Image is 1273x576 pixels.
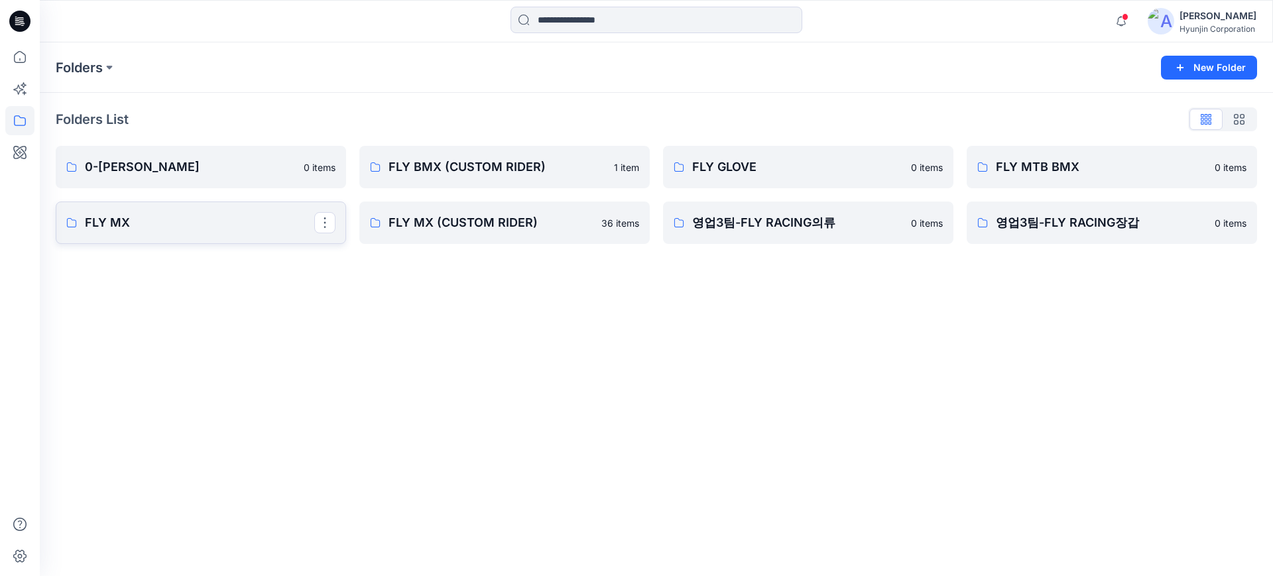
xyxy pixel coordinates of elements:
[1215,160,1246,174] p: 0 items
[996,158,1207,176] p: FLY MTB BMX
[1161,56,1257,80] button: New Folder
[692,158,903,176] p: FLY GLOVE
[304,160,335,174] p: 0 items
[1180,24,1256,34] div: Hyunjin Corporation
[56,58,103,77] a: Folders
[1215,216,1246,230] p: 0 items
[359,146,650,188] a: FLY BMX (CUSTOM RIDER)1 item
[1148,8,1174,34] img: avatar
[56,109,129,129] p: Folders List
[389,158,606,176] p: FLY BMX (CUSTOM RIDER)
[692,213,903,232] p: 영업3팀-FLY RACING의류
[1180,8,1256,24] div: [PERSON_NAME]
[85,158,296,176] p: 0-[PERSON_NAME]
[663,146,953,188] a: FLY GLOVE0 items
[996,213,1207,232] p: 영업3팀-FLY RACING장갑
[967,146,1257,188] a: FLY MTB BMX0 items
[663,202,953,244] a: 영업3팀-FLY RACING의류0 items
[56,146,346,188] a: 0-[PERSON_NAME]0 items
[967,202,1257,244] a: 영업3팀-FLY RACING장갑0 items
[614,160,639,174] p: 1 item
[359,202,650,244] a: FLY MX (CUSTOM RIDER)36 items
[85,213,314,232] p: FLY MX
[56,202,346,244] a: FLY MX
[601,216,639,230] p: 36 items
[911,160,943,174] p: 0 items
[389,213,593,232] p: FLY MX (CUSTOM RIDER)
[911,216,943,230] p: 0 items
